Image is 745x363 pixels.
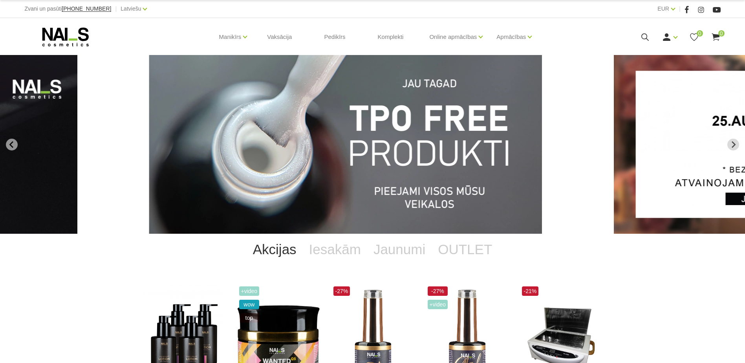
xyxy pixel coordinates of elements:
[522,286,539,296] span: -21%
[689,32,699,42] a: 0
[239,300,260,309] span: wow
[149,55,596,234] li: 1 of 12
[697,30,703,37] span: 0
[24,4,111,14] div: Zvani un pasūti
[219,21,242,53] a: Manikīrs
[367,234,432,265] a: Jaunumi
[727,139,739,150] button: Next slide
[657,4,669,13] a: EUR
[115,4,117,14] span: |
[679,4,681,14] span: |
[428,286,448,296] span: -27%
[239,286,260,296] span: +Video
[62,6,111,12] a: [PHONE_NUMBER]
[247,234,303,265] a: Akcijas
[372,18,410,56] a: Komplekti
[303,234,367,265] a: Iesakām
[239,313,260,323] span: top
[62,5,111,12] span: [PHONE_NUMBER]
[429,21,477,53] a: Online apmācības
[318,18,351,56] a: Pedikīrs
[261,18,298,56] a: Vaksācija
[711,32,721,42] a: 0
[428,300,448,309] span: +Video
[333,286,350,296] span: -27%
[6,139,18,150] button: Go to last slide
[432,234,498,265] a: OUTLET
[496,21,526,53] a: Apmācības
[718,30,725,37] span: 0
[121,4,141,13] a: Latviešu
